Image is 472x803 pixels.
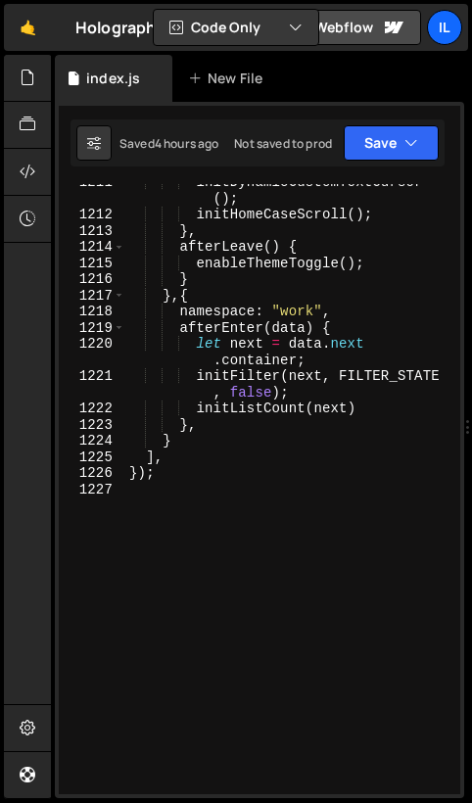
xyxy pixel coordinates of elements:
[59,174,125,207] div: 1211
[217,10,421,45] a: Connect to Webflow
[59,223,125,240] div: 1213
[59,320,125,337] div: 1219
[234,135,332,152] div: Not saved to prod
[59,417,125,434] div: 1223
[59,288,125,305] div: 1217
[344,125,439,161] button: Save
[59,482,125,498] div: 1227
[59,336,125,368] div: 1220
[59,368,125,401] div: 1221
[59,449,125,466] div: 1225
[427,10,462,45] a: Il
[59,304,125,320] div: 1218
[155,135,219,152] div: 4 hours ago
[188,69,270,88] div: New File
[59,271,125,288] div: 1216
[59,465,125,482] div: 1226
[119,135,219,152] div: Saved
[59,239,125,256] div: 1214
[59,207,125,223] div: 1212
[59,433,125,449] div: 1224
[4,4,52,51] a: 🤙
[86,69,140,88] div: index.js
[59,401,125,417] div: 1222
[59,256,125,272] div: 1215
[154,10,318,45] button: Code Only
[75,16,169,39] div: Holographik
